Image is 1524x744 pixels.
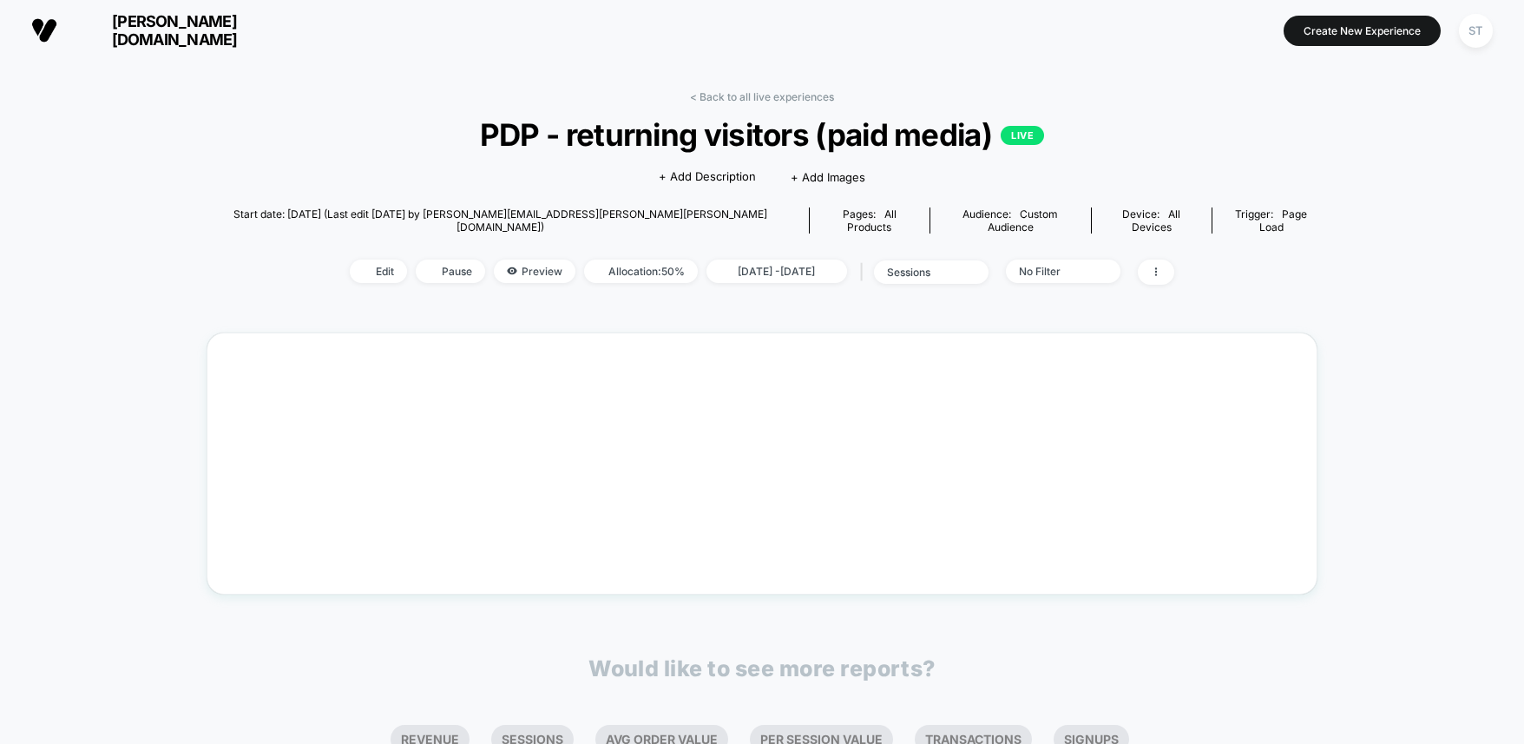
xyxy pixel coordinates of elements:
img: Visually logo [31,17,57,43]
div: Pages: [823,207,916,234]
div: Audience: [943,207,1078,234]
span: Device: [1091,207,1212,234]
p: LIVE [1001,126,1044,145]
button: ST [1454,13,1498,49]
button: [PERSON_NAME][DOMAIN_NAME] [26,11,284,49]
span: Edit [350,260,407,283]
span: | [856,260,874,285]
span: Page Load [1259,207,1308,234]
div: No Filter [1019,265,1088,278]
span: Allocation: 50% [584,260,698,283]
span: [PERSON_NAME][DOMAIN_NAME] [70,12,279,49]
span: all products [847,207,897,234]
span: Pause [416,260,485,283]
span: + Add Description [659,168,756,186]
span: Preview [494,260,575,283]
div: Trigger: [1225,207,1317,234]
a: < Back to all live experiences [690,90,834,103]
button: Create New Experience [1284,16,1441,46]
div: sessions [887,266,956,279]
div: ST [1459,14,1493,48]
span: PDP - returning visitors (paid media) [262,116,1262,153]
span: + Add Images [791,170,865,184]
span: Custom Audience [988,207,1059,234]
span: Start date: [DATE] (Last edit [DATE] by [PERSON_NAME][EMAIL_ADDRESS][PERSON_NAME][PERSON_NAME][DO... [207,207,793,234]
span: [DATE] - [DATE] [706,260,847,283]
p: Would like to see more reports? [588,655,936,681]
span: all devices [1132,207,1181,234]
